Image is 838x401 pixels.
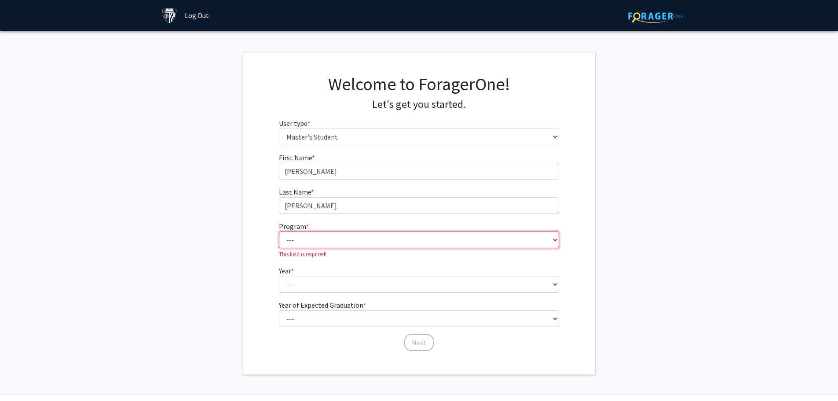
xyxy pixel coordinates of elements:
h4: Let's get you started. [279,98,559,111]
iframe: Chat [7,361,37,394]
span: Last Name [279,188,311,196]
img: Johns Hopkins University Logo [162,8,177,23]
img: ForagerOne Logo [628,9,683,23]
label: Year of Expected Graduation [279,300,366,310]
span: First Name [279,153,312,162]
label: Year [279,265,294,276]
label: Program [279,221,309,232]
h1: Welcome to ForagerOne! [279,74,559,95]
button: Next [404,334,434,351]
p: This field is required! [279,250,559,258]
label: User type [279,118,310,129]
